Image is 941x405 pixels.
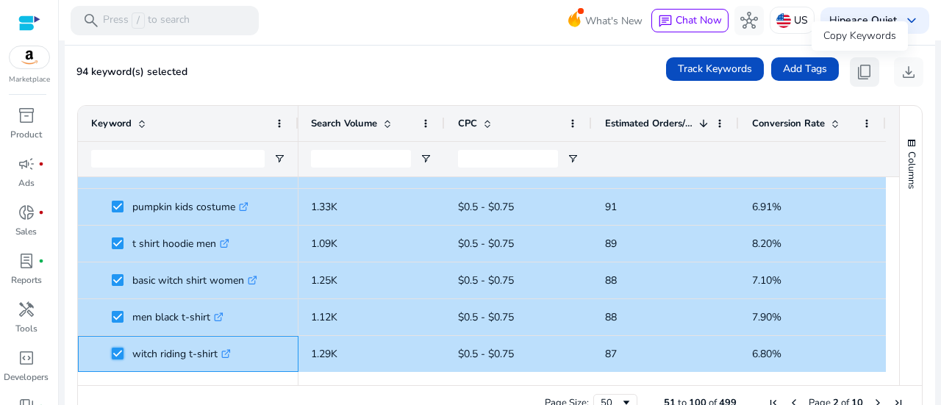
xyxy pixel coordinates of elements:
p: t shirt hoodie men [132,229,229,259]
span: 7.10% [752,273,781,287]
span: 1.32K [311,163,337,177]
span: $0.5 - $0.75 [458,273,514,287]
span: 6.91% [752,200,781,214]
button: Add Tags [771,57,839,81]
span: Track Keywords [678,61,752,76]
span: Estimated Orders/Month [605,117,693,130]
span: Keyword [91,117,132,130]
p: Hi [829,15,897,26]
span: content_copy [856,63,873,81]
span: 87 [605,347,617,361]
span: 8.20% [752,237,781,251]
span: chat [658,14,673,29]
p: Ads [18,176,35,190]
button: Open Filter Menu [567,153,579,165]
p: Sales [15,225,37,238]
b: peace Quiet [840,13,897,27]
span: Chat Now [676,13,722,27]
button: chatChat Now [651,9,729,32]
input: Keyword Filter Input [91,150,265,168]
input: CPC Filter Input [458,150,558,168]
p: Tools [15,322,37,335]
p: pumpkin kids costume [132,192,248,222]
span: download [900,63,917,81]
p: men black t-shirt [132,302,223,332]
span: keyboard_arrow_down [903,12,920,29]
span: 88 [605,310,617,324]
span: $0.5 - $0.75 [458,237,514,251]
span: inventory_2 [18,107,35,124]
span: Conversion Rate [752,117,825,130]
p: Marketplace [9,74,50,85]
span: 6.80% [752,347,781,361]
span: What's New [585,8,643,34]
div: Copy Keywords [812,21,908,51]
span: campaign [18,155,35,173]
span: 94 keyword(s) selected [76,65,187,79]
span: lab_profile [18,252,35,270]
button: Open Filter Menu [420,153,432,165]
span: 1.09K [311,237,337,251]
span: donut_small [18,204,35,221]
p: basic witch shirt women [132,265,257,295]
button: download [894,57,923,87]
span: handyman [18,301,35,318]
p: witch riding t-shirt [132,339,231,369]
span: $0.5 - $0.75 [458,347,514,361]
p: Developers [4,370,49,384]
span: $0.5 - $0.75 [458,310,514,324]
button: Track Keywords [666,57,764,81]
span: 91 [605,200,617,214]
img: us.svg [776,13,791,28]
button: hub [734,6,764,35]
span: 1.25K [311,273,337,287]
span: CPC [458,117,477,130]
span: code_blocks [18,349,35,367]
span: search [82,12,100,29]
span: 88 [605,273,617,287]
p: Product [10,128,42,141]
span: 89 [605,237,617,251]
input: Search Volume Filter Input [311,150,411,168]
p: Reports [11,273,42,287]
span: 1.12K [311,310,337,324]
span: 1.33K [311,200,337,214]
span: fiber_manual_record [38,161,44,167]
span: 7.90% [752,310,781,324]
span: Add Tags [783,61,827,76]
button: content_copy [850,57,879,87]
span: fiber_manual_record [38,258,44,264]
span: hub [740,12,758,29]
span: $0.5 - $0.75 [458,200,514,214]
span: Columns [905,151,918,189]
span: 1.29K [311,347,337,361]
img: amazon.svg [10,46,49,68]
span: Search Volume [311,117,377,130]
p: US [794,7,808,33]
button: Open Filter Menu [273,153,285,165]
p: Press to search [103,12,190,29]
span: / [132,12,145,29]
span: fiber_manual_record [38,209,44,215]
